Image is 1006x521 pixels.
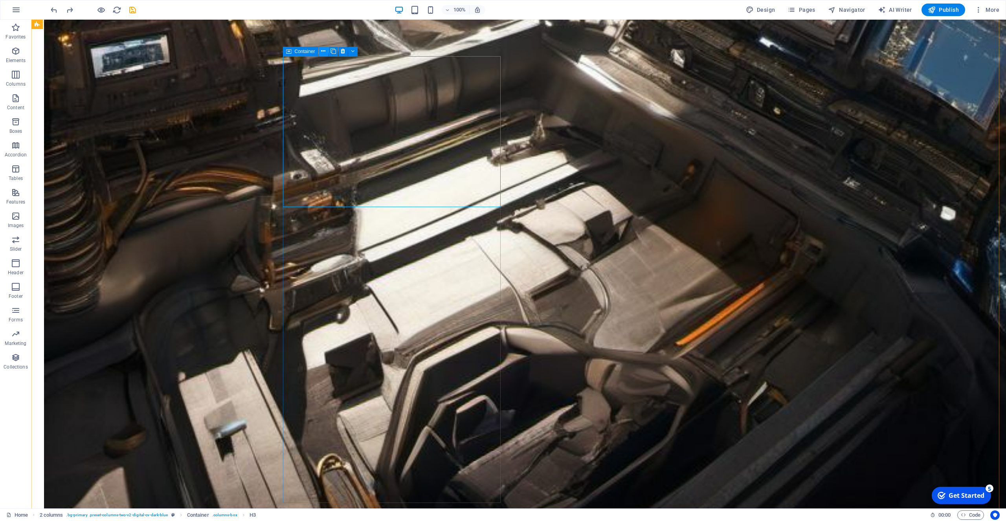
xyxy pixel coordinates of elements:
[10,246,22,252] p: Slider
[9,317,23,323] p: Forms
[788,6,815,14] span: Pages
[4,364,28,370] p: Collections
[878,6,912,14] span: AI Writer
[957,510,984,520] button: Code
[6,34,26,40] p: Favorites
[990,510,1000,520] button: Usercentrics
[975,6,999,14] span: More
[40,510,63,520] span: Click to select. Double-click to edit
[5,152,27,158] p: Accordion
[944,512,945,518] span: :
[9,293,23,299] p: Footer
[442,5,470,15] button: 100%
[6,199,25,205] p: Features
[743,4,778,16] div: Design (Ctrl+Alt+Y)
[295,49,315,54] span: Container
[128,5,137,15] button: save
[5,340,26,347] p: Marketing
[971,4,1002,16] button: More
[828,6,865,14] span: Navigator
[875,4,915,16] button: AI Writer
[474,6,481,13] i: On resize automatically adjust zoom level to fit chosen device.
[65,5,74,15] button: redo
[7,105,24,111] p: Content
[6,510,28,520] a: Click to cancel selection. Double-click to open Pages
[922,4,965,16] button: Publish
[784,4,818,16] button: Pages
[8,270,24,276] p: Header
[6,57,26,64] p: Elements
[112,5,121,15] button: reload
[212,510,237,520] span: . columns-box
[8,222,24,229] p: Images
[928,6,959,14] span: Publish
[6,81,26,87] p: Columns
[171,513,175,517] i: This element is a customizable preset
[4,3,64,20] div: Get Started 5 items remaining, 0% complete
[930,510,951,520] h6: Session time
[65,6,74,15] i: Redo: Move elements (Ctrl+Y, ⌘+Y)
[58,1,66,9] div: 5
[9,128,22,134] p: Boxes
[96,5,106,15] button: Click here to leave preview mode and continue editing
[40,510,256,520] nav: breadcrumb
[112,6,121,15] i: Reload page
[66,510,168,520] span: . bg-primary .preset-columns-two-v2-digital-cv-dark-blue
[743,4,778,16] button: Design
[453,5,466,15] h6: 100%
[250,510,256,520] span: Click to select. Double-click to edit
[21,7,57,16] div: Get Started
[187,510,209,520] span: Click to select. Double-click to edit
[938,510,951,520] span: 00 00
[825,4,868,16] button: Navigator
[9,175,23,182] p: Tables
[961,510,980,520] span: Code
[746,6,775,14] span: Design
[50,6,59,15] i: Undo: Edit headline (Ctrl+Z)
[49,5,59,15] button: undo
